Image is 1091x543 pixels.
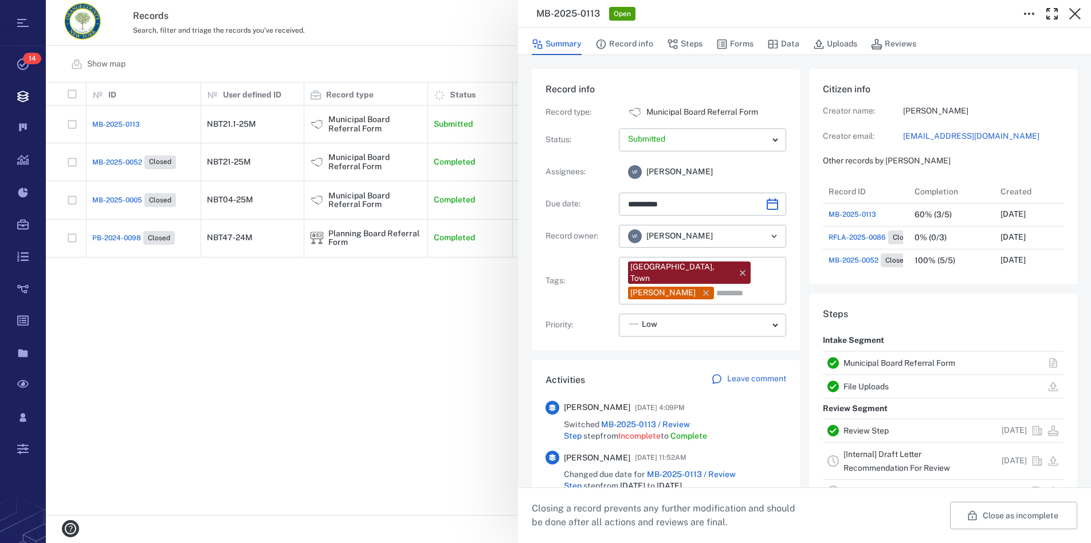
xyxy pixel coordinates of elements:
h6: Steps [823,307,1063,321]
a: MB-2025-0113 / Review Step [564,470,736,490]
p: Review Segment [823,399,888,419]
p: Submitted [628,134,768,145]
span: Open [611,9,633,19]
span: Complete [670,431,707,440]
span: [DATE] [620,481,645,490]
span: Low [642,319,657,330]
p: Intake Segment [823,330,884,351]
button: Toggle Fullscreen [1041,2,1063,25]
button: Close [1063,2,1086,25]
a: Municipal Board Referral Form [843,358,955,368]
button: Data [767,33,799,55]
p: Creator name: [823,106,903,117]
span: [PERSON_NAME] [564,452,630,464]
p: Priority : [545,319,614,331]
div: 60% (3/5) [915,210,952,219]
button: Record info [595,33,653,55]
span: [PERSON_NAME] [646,166,713,178]
div: Completion [915,175,958,208]
p: Leave comment [727,373,786,385]
h6: Record info [545,83,786,96]
div: Record infoRecord type:icon Municipal Board Referral FormMunicipal Board Referral FormStatus:Assi... [532,69,800,360]
span: MB-2025-0052 [829,255,878,265]
a: MB-2025-0113 / Review Step [564,420,690,440]
a: RFLA-2025-0086Closed [829,231,920,244]
div: Completion [909,180,995,203]
div: StepsIntake SegmentMunicipal Board Referral FormFile UploadsReview SegmentReview Step[DATE][Inter... [809,294,1077,526]
button: Open [766,228,782,244]
span: Closed [883,256,910,265]
button: Choose date, selected date is Sep 19, 2025 [761,193,784,216]
div: Created [1000,175,1031,208]
h6: Activities [545,373,585,387]
a: [Internal] Draft Letter Recommendation For Review [843,450,950,472]
img: icon Municipal Board Referral Form [628,106,642,119]
span: RFLA-2025-0086 [829,232,886,243]
a: MB-2025-0052Closed [829,253,912,267]
span: Incomplete [618,431,661,440]
div: V F [628,165,642,179]
span: Closed [890,233,917,243]
span: [DATE] 11:52AM [635,451,686,464]
p: [DATE] [1002,486,1027,497]
p: Creator email: [823,131,903,142]
button: Reviews [871,33,916,55]
p: [DATE] [1000,209,1026,220]
h6: Citizen info [823,83,1063,96]
p: Record type : [545,107,614,118]
button: Summary [532,33,582,55]
div: V F [628,229,642,243]
div: Municipal Board Referral Form [628,106,642,119]
div: Record ID [829,175,866,208]
span: Changed due date for step from to [564,469,786,491]
div: 0% (0/3) [915,233,947,242]
button: Forms [716,33,754,55]
button: Steps [667,33,703,55]
a: Leave comment [711,373,786,387]
p: [DATE] [1002,455,1027,467]
span: 14 [23,53,41,64]
a: [EMAIL_ADDRESS][DOMAIN_NAME] [903,131,1063,142]
p: [DATE] [1000,255,1026,266]
p: [DATE] [1002,425,1027,436]
div: [PERSON_NAME] [630,287,696,299]
span: [PERSON_NAME] [646,231,713,242]
p: Record owner : [545,231,614,242]
p: Other records by [PERSON_NAME] [823,155,1063,167]
div: Record ID [823,180,909,203]
p: Status : [545,134,614,146]
button: Close as incomplete [950,502,1077,529]
div: Citizen infoCreator name:[PERSON_NAME]Creator email:[EMAIL_ADDRESS][DOMAIN_NAME]Other records by ... [809,69,1077,294]
a: Review Step [843,426,889,435]
h3: MB-2025-0113 [536,7,600,21]
a: MB-2025-0113 [829,209,876,220]
p: Due date : [545,198,614,210]
button: Uploads [813,33,857,55]
p: Tags : [545,275,614,287]
span: [PERSON_NAME] [564,402,630,413]
span: [DATE] 4:09PM [635,401,685,415]
button: Toggle to Edit Boxes [1018,2,1041,25]
a: File Uploads [843,382,889,391]
span: [DATE] [657,481,682,490]
p: [DATE] [1000,232,1026,243]
div: Created [995,180,1081,203]
p: Assignees : [545,166,614,178]
p: Municipal Board Referral Form [646,107,758,118]
span: Switched step from to [564,419,786,442]
div: 100% (5/5) [915,256,955,265]
p: Closing a record prevents any further modification and should be done after all actions and revie... [532,502,804,529]
p: [PERSON_NAME] [903,106,1063,117]
div: [GEOGRAPHIC_DATA], Town [630,261,732,284]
